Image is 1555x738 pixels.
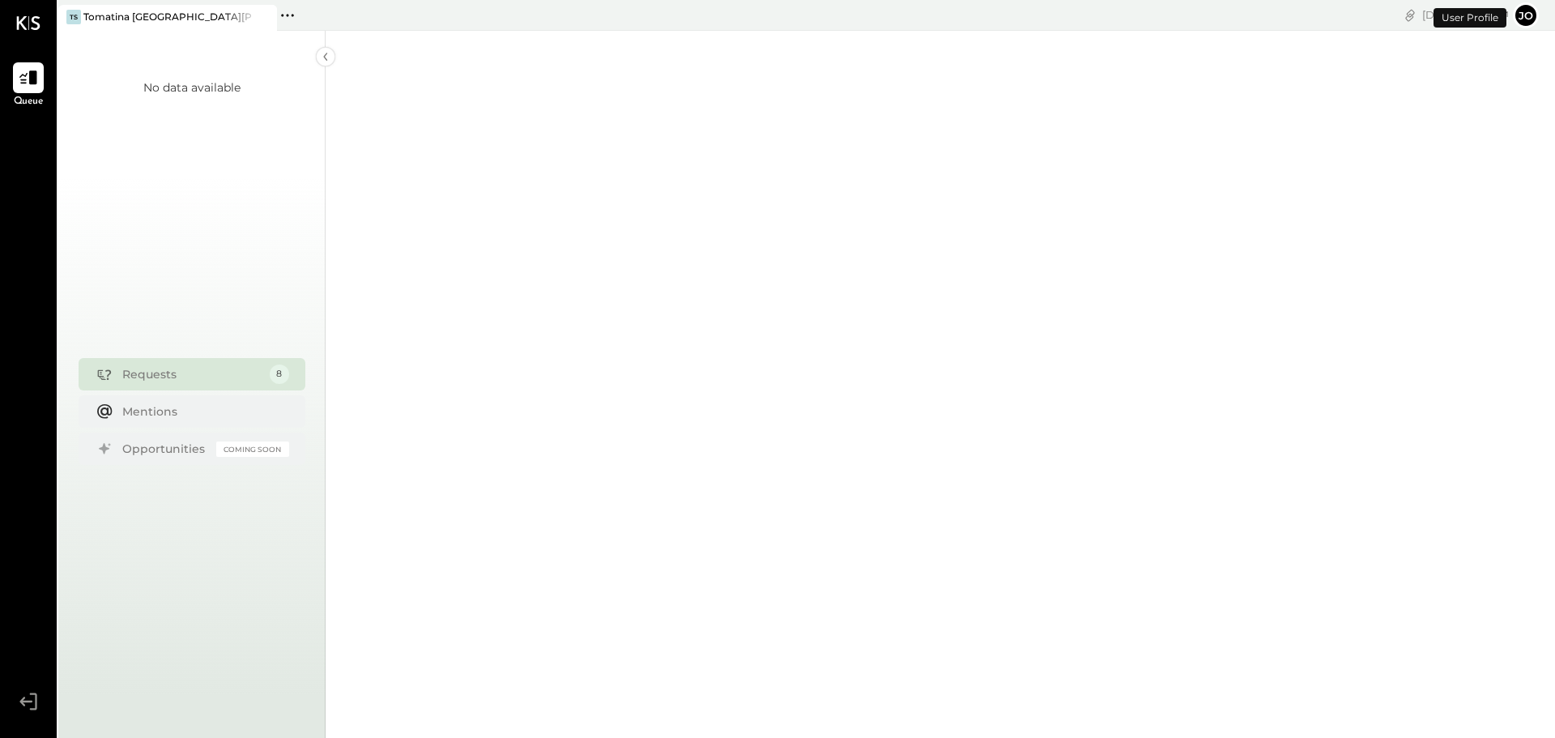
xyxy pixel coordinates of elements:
div: User Profile [1434,8,1506,28]
button: Jo [1513,2,1539,28]
div: Opportunities [122,441,208,457]
div: Requests [122,366,262,382]
div: Mentions [122,403,281,420]
div: 8 [270,365,289,384]
div: [DATE] [1422,7,1509,23]
div: TS [66,10,81,24]
div: No data available [143,79,241,96]
span: Queue [14,95,44,109]
div: Tomatina [GEOGRAPHIC_DATA][PERSON_NAME] [83,10,253,23]
div: Coming Soon [216,442,289,457]
a: Queue [1,62,56,109]
div: copy link [1402,6,1418,23]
